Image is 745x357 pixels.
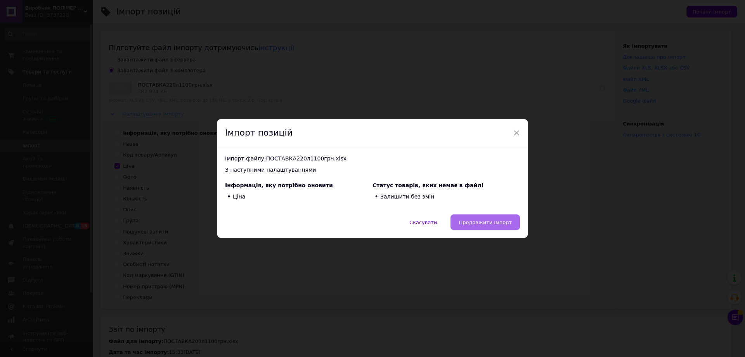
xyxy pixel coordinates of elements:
[225,192,372,202] li: Ціна
[217,119,528,147] div: Імпорт позицій
[401,214,445,230] button: Скасувати
[225,166,520,174] div: З наступними налаштуваннями
[513,126,520,139] span: ×
[225,155,520,163] div: Імпорт файлу: ПОСТАВКА220л1100грн.xlsx
[372,192,520,202] li: Залишити без змін
[459,219,512,225] span: Продовжити імпорт
[372,182,483,188] span: Статус товарів, яких немає в файлі
[225,182,333,188] span: Інформація, яку потрібно оновити
[409,219,437,225] span: Скасувати
[450,214,520,230] button: Продовжити імпорт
